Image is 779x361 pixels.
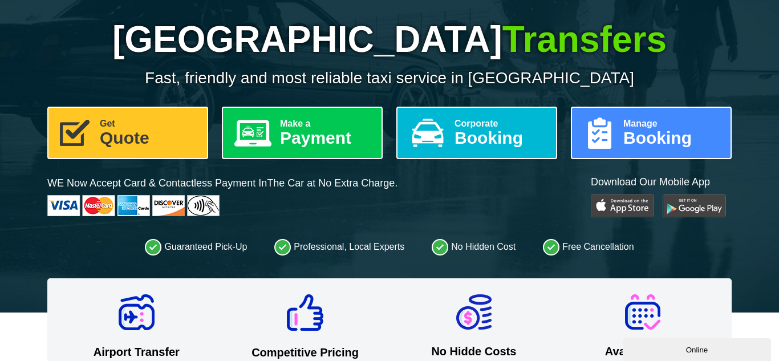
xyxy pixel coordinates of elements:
[119,294,155,330] img: Airport Transfer Icon
[267,177,397,189] span: The Car at No Extra Charge.
[47,18,732,60] h1: [GEOGRAPHIC_DATA]
[543,238,634,255] li: Free Cancellation
[623,119,721,128] span: Manage
[280,119,372,128] span: Make a
[59,346,214,359] h2: Airport Transfer
[100,119,198,128] span: Get
[396,345,552,358] h2: No Hidde Costs
[47,107,208,159] a: GetQuote
[591,175,732,189] p: Download Our Mobile App
[47,195,220,216] img: Cards
[432,238,516,255] li: No Hidden Cost
[228,346,383,359] h2: Competitive Pricing
[47,69,732,87] p: Fast, friendly and most reliable taxi service in [GEOGRAPHIC_DATA]
[663,194,726,217] img: Google Play
[287,294,323,331] img: Competitive Pricing Icon
[623,336,773,361] iframe: chat widget
[455,119,547,128] span: Corporate
[502,19,667,60] span: Transfers
[565,345,720,358] h2: Available 24/7
[274,238,404,255] li: Professional, Local Experts
[222,107,383,159] a: Make aPayment
[145,238,247,255] li: Guaranteed Pick-Up
[47,176,397,190] p: WE Now Accept Card & Contactless Payment In
[591,194,654,217] img: Play Store
[396,107,557,159] a: CorporateBooking
[625,294,660,330] img: Available 24/7 Icon
[456,294,492,330] img: No Hidde Costs Icon
[571,107,732,159] a: ManageBooking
